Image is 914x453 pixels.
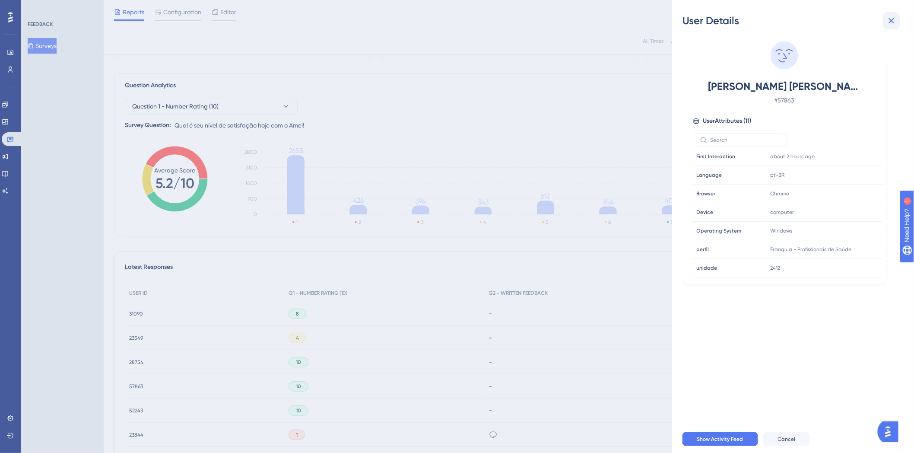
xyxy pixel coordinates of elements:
[771,153,815,160] time: about 2 hours ago
[697,227,742,234] span: Operating System
[763,432,810,446] button: Cancel
[60,4,62,11] div: 1
[697,209,714,216] span: Device
[697,172,722,179] span: Language
[771,227,793,234] span: Windows
[711,137,781,143] input: Search
[771,209,794,216] span: computer
[697,265,717,271] span: unidade
[703,116,752,126] span: User Attributes ( 11 )
[697,246,709,253] span: perfil
[778,436,796,443] span: Cancel
[682,14,904,28] div: User Details
[708,95,860,105] span: # 57863
[771,246,852,253] span: Franquia - Profissionais de Saúde
[697,436,743,443] span: Show Activity Feed
[771,190,790,197] span: Chrome
[682,432,758,446] button: Show Activity Feed
[771,172,785,179] span: pt-BR
[20,2,54,13] span: Need Help?
[708,80,860,93] span: [PERSON_NAME] [PERSON_NAME] Junior
[771,265,781,271] span: 2412
[697,153,736,160] span: First Interaction
[697,190,716,197] span: Browser
[878,419,904,445] iframe: UserGuiding AI Assistant Launcher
